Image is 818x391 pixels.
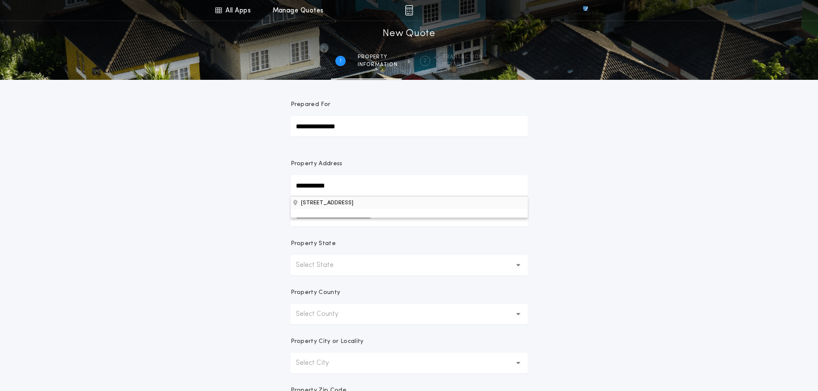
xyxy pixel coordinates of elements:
button: Property Address [291,196,528,209]
p: Select County [296,309,352,319]
span: Transaction [442,54,483,61]
h1: New Quote [383,27,435,41]
button: Select City [291,353,528,373]
button: Select State [291,255,528,276]
p: Property State [291,239,336,248]
span: information [358,61,398,68]
p: Property City or Locality [291,337,364,346]
button: Select County [291,304,528,324]
p: Property County [291,288,341,297]
img: vs-icon [567,6,603,15]
input: Prepared For [291,116,528,136]
h2: 2 [423,58,426,64]
p: Select City [296,358,343,368]
span: Property [358,54,398,61]
img: img [405,5,413,15]
p: Prepared For [291,100,331,109]
h2: 1 [340,58,341,64]
p: Select State [296,260,347,270]
span: details [442,61,483,68]
p: Property Address [291,160,528,168]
